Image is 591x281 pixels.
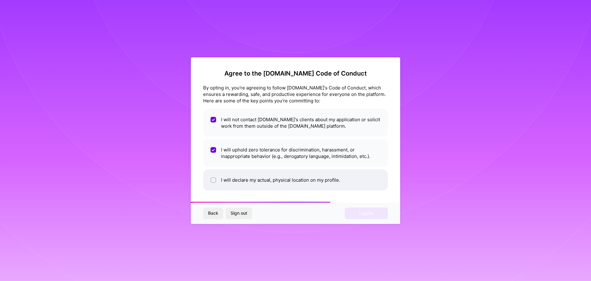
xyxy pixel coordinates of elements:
span: Sign out [231,210,247,216]
li: I will not contact [DOMAIN_NAME]'s clients about my application or solicit work from them outside... [203,109,388,137]
div: By opting in, you're agreeing to follow [DOMAIN_NAME]'s Code of Conduct, which ensures a rewardin... [203,85,388,104]
li: I will uphold zero tolerance for discrimination, harassment, or inappropriate behavior (e.g., der... [203,139,388,167]
button: Sign out [226,208,252,219]
span: Back [208,210,218,216]
h2: Agree to the [DOMAIN_NAME] Code of Conduct [203,70,388,77]
button: Back [203,208,223,219]
li: I will declare my actual, physical location on my profile. [203,169,388,191]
